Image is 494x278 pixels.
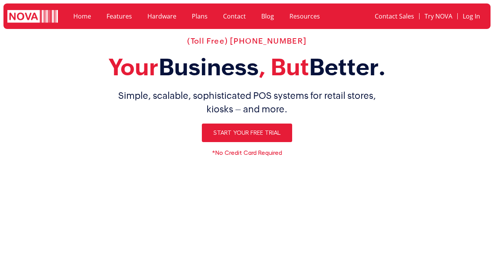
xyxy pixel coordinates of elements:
[215,7,254,25] a: Contact
[254,7,282,25] a: Blog
[458,7,485,25] a: Log In
[99,7,140,25] a: Features
[309,54,386,80] span: Better.
[7,53,487,81] h2: Your , But
[7,10,58,24] img: logo white
[159,54,259,80] span: Business
[66,7,99,25] a: Home
[66,7,338,25] nav: Menu
[7,89,487,116] h1: Simple, scalable, sophisticated POS systems for retail stores, kiosks – and more.
[184,7,215,25] a: Plans
[213,130,281,136] span: Start Your Free Trial
[347,7,485,25] nav: Menu
[7,36,487,46] h2: (Toll Free) [PHONE_NUMBER]
[140,7,184,25] a: Hardware
[420,7,457,25] a: Try NOVA
[370,7,419,25] a: Contact Sales
[202,124,292,142] a: Start Your Free Trial
[282,7,328,25] a: Resources
[7,150,487,156] h6: *No Credit Card Required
